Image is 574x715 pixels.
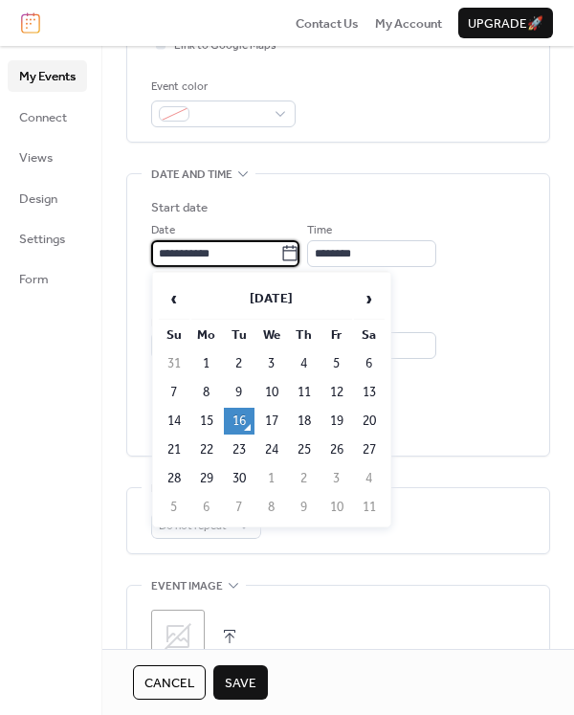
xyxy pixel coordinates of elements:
[458,8,553,38] button: Upgrade🚀
[224,408,254,435] td: 16
[289,379,320,406] td: 11
[256,436,287,463] td: 24
[296,13,359,33] a: Contact Us
[256,408,287,435] td: 17
[191,279,352,320] th: [DATE]
[19,148,53,168] span: Views
[289,408,320,435] td: 18
[160,279,188,318] span: ‹
[321,322,352,348] th: Fr
[133,665,206,700] button: Cancel
[354,379,385,406] td: 13
[191,494,222,521] td: 6
[224,379,254,406] td: 9
[224,350,254,377] td: 2
[19,190,57,209] span: Design
[321,379,352,406] td: 12
[191,465,222,492] td: 29
[307,221,332,240] span: Time
[289,494,320,521] td: 9
[224,465,254,492] td: 30
[191,379,222,406] td: 8
[355,279,384,318] span: ›
[256,350,287,377] td: 3
[256,322,287,348] th: We
[375,14,442,34] span: My Account
[8,142,87,172] a: Views
[191,350,222,377] td: 1
[468,14,543,34] span: Upgrade 🚀
[289,436,320,463] td: 25
[159,436,189,463] td: 21
[159,322,189,348] th: Su
[159,408,189,435] td: 14
[19,108,67,127] span: Connect
[321,436,352,463] td: 26
[19,230,65,249] span: Settings
[289,465,320,492] td: 2
[8,101,87,132] a: Connect
[321,350,352,377] td: 5
[224,322,254,348] th: Tu
[151,610,205,663] div: ;
[354,408,385,435] td: 20
[19,67,76,86] span: My Events
[191,322,222,348] th: Mo
[256,465,287,492] td: 1
[159,350,189,377] td: 31
[321,494,352,521] td: 10
[289,322,320,348] th: Th
[225,674,256,693] span: Save
[354,465,385,492] td: 4
[21,12,40,34] img: logo
[8,60,87,91] a: My Events
[159,494,189,521] td: 5
[151,198,208,217] div: Start date
[159,465,189,492] td: 28
[224,494,254,521] td: 7
[191,436,222,463] td: 22
[213,665,268,700] button: Save
[321,465,352,492] td: 3
[224,436,254,463] td: 23
[354,494,385,521] td: 11
[354,350,385,377] td: 6
[151,221,175,240] span: Date
[321,408,352,435] td: 19
[159,379,189,406] td: 7
[8,263,87,294] a: Form
[354,436,385,463] td: 27
[375,13,442,33] a: My Account
[151,577,223,596] span: Event image
[8,183,87,213] a: Design
[289,350,320,377] td: 4
[256,379,287,406] td: 10
[256,494,287,521] td: 8
[191,408,222,435] td: 15
[354,322,385,348] th: Sa
[296,14,359,34] span: Contact Us
[19,270,49,289] span: Form
[144,674,194,693] span: Cancel
[8,223,87,254] a: Settings
[151,78,292,97] div: Event color
[174,36,276,56] span: Link to Google Maps
[151,166,232,185] span: Date and time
